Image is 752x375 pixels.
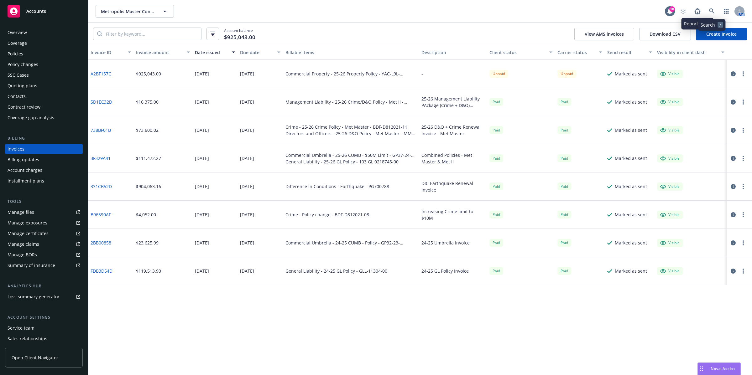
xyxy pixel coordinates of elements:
[557,154,571,162] span: Paid
[240,268,254,274] div: [DATE]
[421,208,484,221] div: Increasing Crime limit to $10M
[5,176,83,186] a: Installment plans
[8,113,54,123] div: Coverage gap analysis
[489,126,503,134] span: Paid
[8,250,37,260] div: Manage BORs
[607,49,645,56] div: Send result
[8,334,47,344] div: Sales relationships
[136,211,156,218] div: $4,052.00
[660,240,680,246] div: Visible
[101,8,155,15] span: Metropolis Master Condominium Owners Association and Metropolis II Condominium Owners Association
[489,49,546,56] div: Client status
[192,45,238,60] button: Date issued
[489,98,503,106] div: Paid
[285,99,416,105] div: Management Liability - 25-26 Crime/D&O Policy - Met II - 106949180
[660,212,680,218] div: Visible
[136,268,161,274] div: $119,513.90
[615,70,647,77] div: Marked as sent
[706,5,718,18] a: Search
[5,165,83,175] a: Account charges
[421,152,484,165] div: Combined Policies - Met Master & Met II
[660,184,680,189] div: Visible
[5,38,83,48] a: Coverage
[557,239,571,247] div: Paid
[91,239,111,246] a: 2BB00858
[557,182,571,190] div: Paid
[8,260,55,270] div: Summary of insurance
[615,268,647,274] div: Marked as sent
[8,91,26,101] div: Contacts
[489,154,503,162] div: Paid
[285,158,416,165] div: General Liability - 25-26 GL Policy - 103 GL 0218745-00
[555,45,605,60] button: Carrier status
[136,70,161,77] div: $925,043.00
[8,176,44,186] div: Installment plans
[8,144,24,154] div: Invoices
[487,45,555,60] button: Client status
[489,211,503,218] div: Paid
[421,49,484,56] div: Description
[5,283,83,289] div: Analytics hub
[224,33,255,41] span: $925,043.00
[12,354,58,361] span: Open Client Navigator
[8,102,40,112] div: Contract review
[5,250,83,260] a: Manage BORs
[195,49,228,56] div: Date issued
[5,218,83,228] a: Manage exposures
[195,268,209,274] div: [DATE]
[136,99,159,105] div: $16,375.00
[5,323,83,333] a: Service team
[557,211,571,218] div: Paid
[557,49,595,56] div: Carrier status
[698,363,706,375] div: Drag to move
[8,155,39,165] div: Billing updates
[557,126,571,134] span: Paid
[136,183,161,190] div: $904,063.16
[557,98,571,106] span: Paid
[91,70,111,77] a: A2BF157C
[97,31,102,36] svg: Search
[660,156,680,161] div: Visible
[240,49,274,56] div: Due date
[5,49,83,59] a: Policies
[285,124,416,130] div: Crime - 25-26 Crime Policy - Met Master - BDF-D812021-11
[5,314,83,321] div: Account settings
[421,70,423,77] div: -
[195,99,209,105] div: [DATE]
[91,268,112,274] a: FDB3D54D
[224,28,255,40] span: Account balance
[8,229,49,239] div: Manage certificates
[240,99,254,105] div: [DATE]
[8,207,34,217] div: Manage files
[557,267,571,275] span: Paid
[5,102,83,112] a: Contract review
[421,95,484,109] div: 25-26 Management Liability PAckage (Crime + D&O) Invoice - Met II
[421,268,469,274] div: 24-25 GL Policy Invoice
[8,49,23,59] div: Policies
[489,239,503,247] span: Paid
[5,81,83,91] a: Quoting plans
[5,334,83,344] a: Sales relationships
[8,28,27,38] div: Overview
[8,81,37,91] div: Quoting plans
[5,144,83,154] a: Invoices
[8,218,47,228] div: Manage exposures
[489,267,503,275] div: Paid
[136,49,183,56] div: Invoice amount
[574,28,634,40] button: View AMS invoices
[195,70,209,77] div: [DATE]
[557,70,576,78] div: Unpaid
[5,239,83,249] a: Manage claims
[489,182,503,190] span: Paid
[285,239,416,246] div: Commercial Umbrella - 24-25 CUMB - Policy - GP32-23-2786289
[696,28,747,40] a: Create Invoice
[5,70,83,80] a: SSC Cases
[195,183,209,190] div: [DATE]
[195,155,209,162] div: [DATE]
[240,239,254,246] div: [DATE]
